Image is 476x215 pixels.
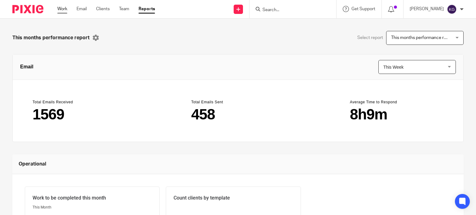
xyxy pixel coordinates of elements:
[139,6,155,12] a: Reports
[357,35,383,41] span: Select report
[12,5,43,13] img: Pixie
[351,7,375,11] span: Get Support
[191,107,285,122] main: 458
[191,100,285,105] header: Total Emails Sent
[12,34,90,41] span: This months performance report
[57,6,67,12] a: Work
[350,107,443,122] main: 8h9m
[77,6,87,12] a: Email
[174,194,230,201] span: Count clients by template
[119,6,129,12] a: Team
[20,63,33,71] span: Email
[33,205,51,209] span: This Month
[262,7,318,13] input: Search
[350,100,443,105] header: Average Time to Respond
[410,6,444,12] p: [PERSON_NAME]
[96,6,110,12] a: Clients
[391,36,454,40] span: This months performance report
[33,100,126,105] header: Total Emails Received
[383,65,403,70] span: This Week
[19,161,46,168] span: Operational
[447,4,457,14] img: svg%3E
[33,107,126,122] main: 1569
[33,194,106,201] span: Work to be completed this month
